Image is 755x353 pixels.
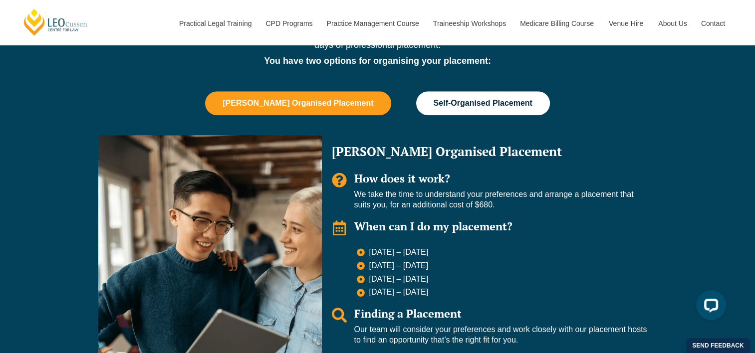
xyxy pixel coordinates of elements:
span: When can I do my placement? [354,219,512,233]
a: Contact [694,2,733,45]
span: [DATE] – [DATE] [367,261,429,271]
a: Practice Management Course [319,2,426,45]
span: Finding a Placement [354,306,462,321]
span: How does it work? [354,171,450,185]
span: [PERSON_NAME] Organised Placement [223,99,373,108]
a: About Us [651,2,694,45]
a: [PERSON_NAME] Centre for Law [22,8,89,36]
a: CPD Programs [258,2,319,45]
a: Venue Hire [601,2,651,45]
h2: [PERSON_NAME] Organised Placement [332,145,647,158]
iframe: LiveChat chat widget [688,286,730,328]
span: [DATE] – [DATE] [367,247,429,258]
p: Our team will consider your preferences and work closely with our placement hosts to find an oppo... [354,325,647,346]
p: We take the time to understand your preferences and arrange a placement that suits you, for an ad... [354,189,647,210]
a: Traineeship Workshops [426,2,512,45]
span: [DATE] – [DATE] [367,287,429,298]
a: Medicare Billing Course [512,2,601,45]
span: [DATE] – [DATE] [367,274,429,285]
strong: You have two options for organising your placement: [264,56,491,66]
a: Practical Legal Training [172,2,258,45]
span: Self-Organised Placement [434,99,532,108]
